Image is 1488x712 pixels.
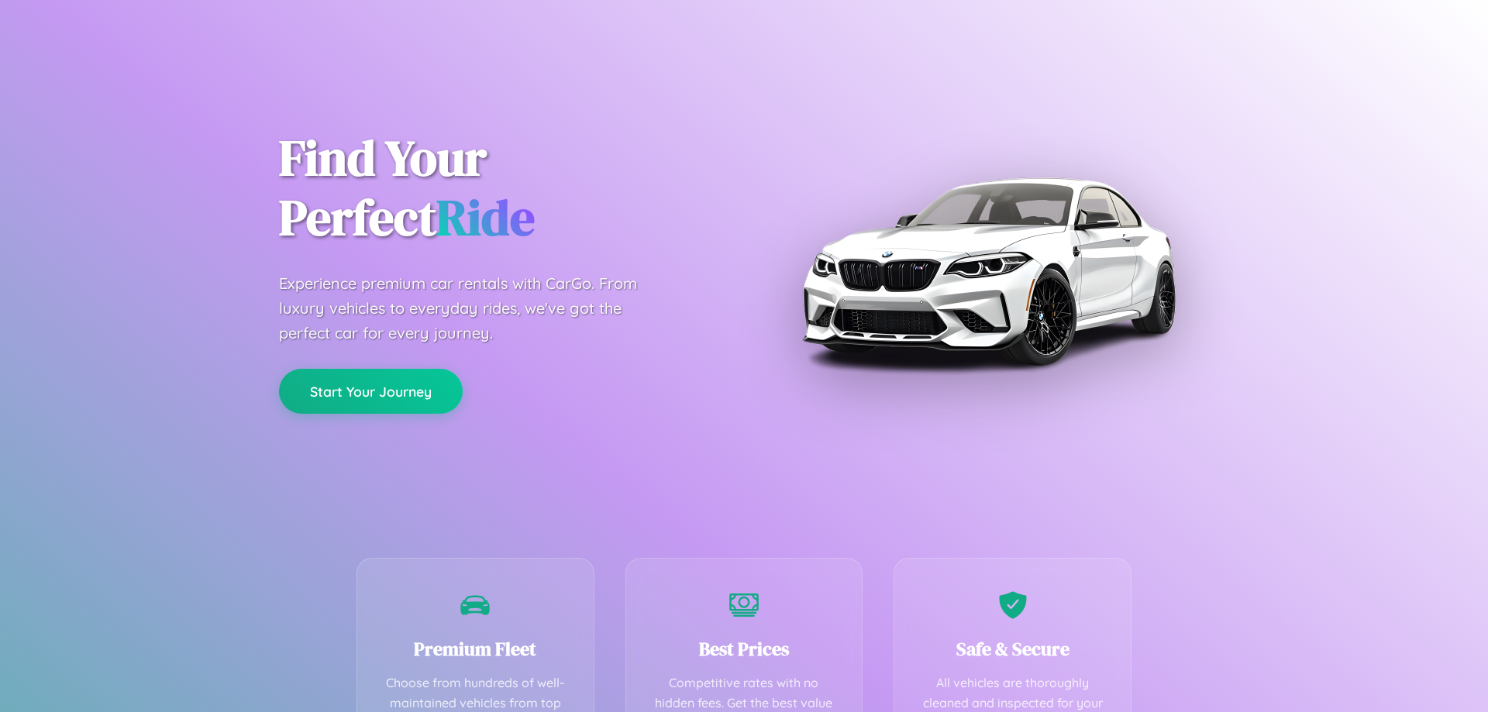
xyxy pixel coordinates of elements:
[381,636,570,662] h3: Premium Fleet
[279,271,666,346] p: Experience premium car rentals with CarGo. From luxury vehicles to everyday rides, we've got the ...
[279,129,721,248] h1: Find Your Perfect
[279,369,463,414] button: Start Your Journey
[436,184,535,251] span: Ride
[649,636,839,662] h3: Best Prices
[794,77,1182,465] img: Premium BMW car rental vehicle
[918,636,1107,662] h3: Safe & Secure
